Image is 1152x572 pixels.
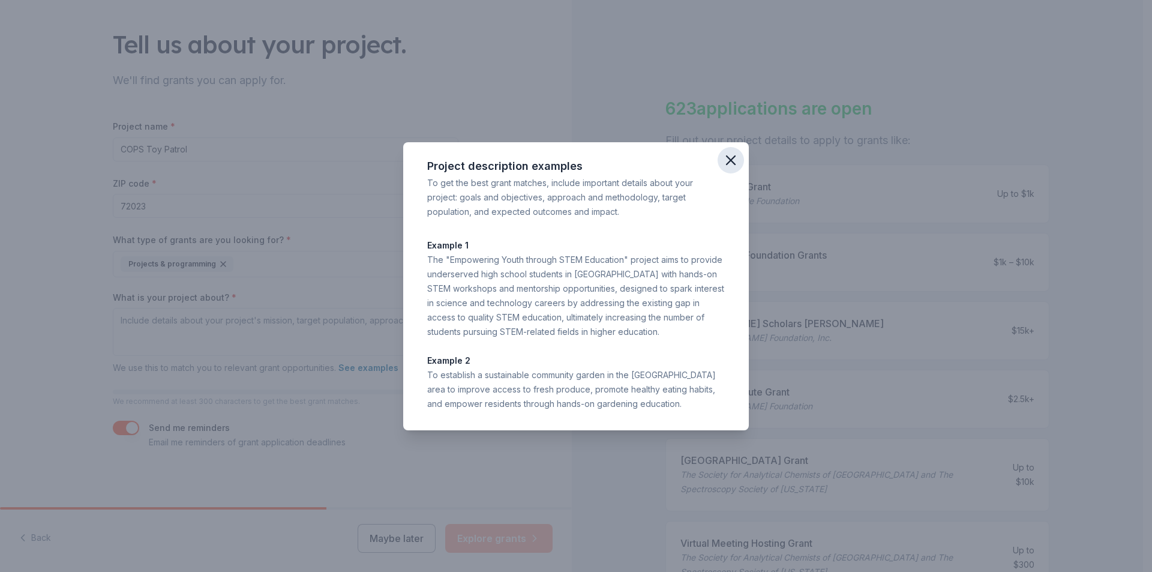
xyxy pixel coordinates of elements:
[427,368,725,411] div: To establish a sustainable community garden in the [GEOGRAPHIC_DATA] area to improve access to fr...
[427,157,725,176] div: Project description examples
[427,176,725,219] div: To get the best grant matches, include important details about your project: goals and objectives...
[427,238,725,253] p: Example 1
[427,354,725,368] p: Example 2
[427,253,725,339] div: The "Empowering Youth through STEM Education" project aims to provide underserved high school stu...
